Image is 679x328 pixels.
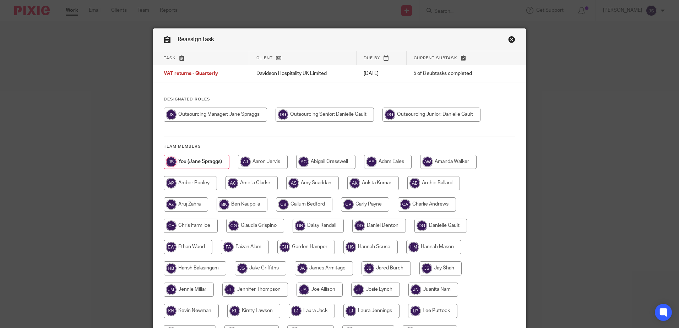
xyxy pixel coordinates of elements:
h4: Designated Roles [164,97,515,102]
span: Due by [364,56,380,60]
a: Close this dialog window [508,36,515,45]
span: Reassign task [178,37,214,42]
span: Task [164,56,176,60]
p: Davidson Hospitality UK Limited [256,70,349,77]
h4: Team members [164,144,515,149]
span: Current subtask [414,56,457,60]
td: 5 of 8 subtasks completed [406,65,499,82]
p: [DATE] [364,70,400,77]
span: Client [256,56,273,60]
span: VAT returns - Quarterly [164,71,218,76]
